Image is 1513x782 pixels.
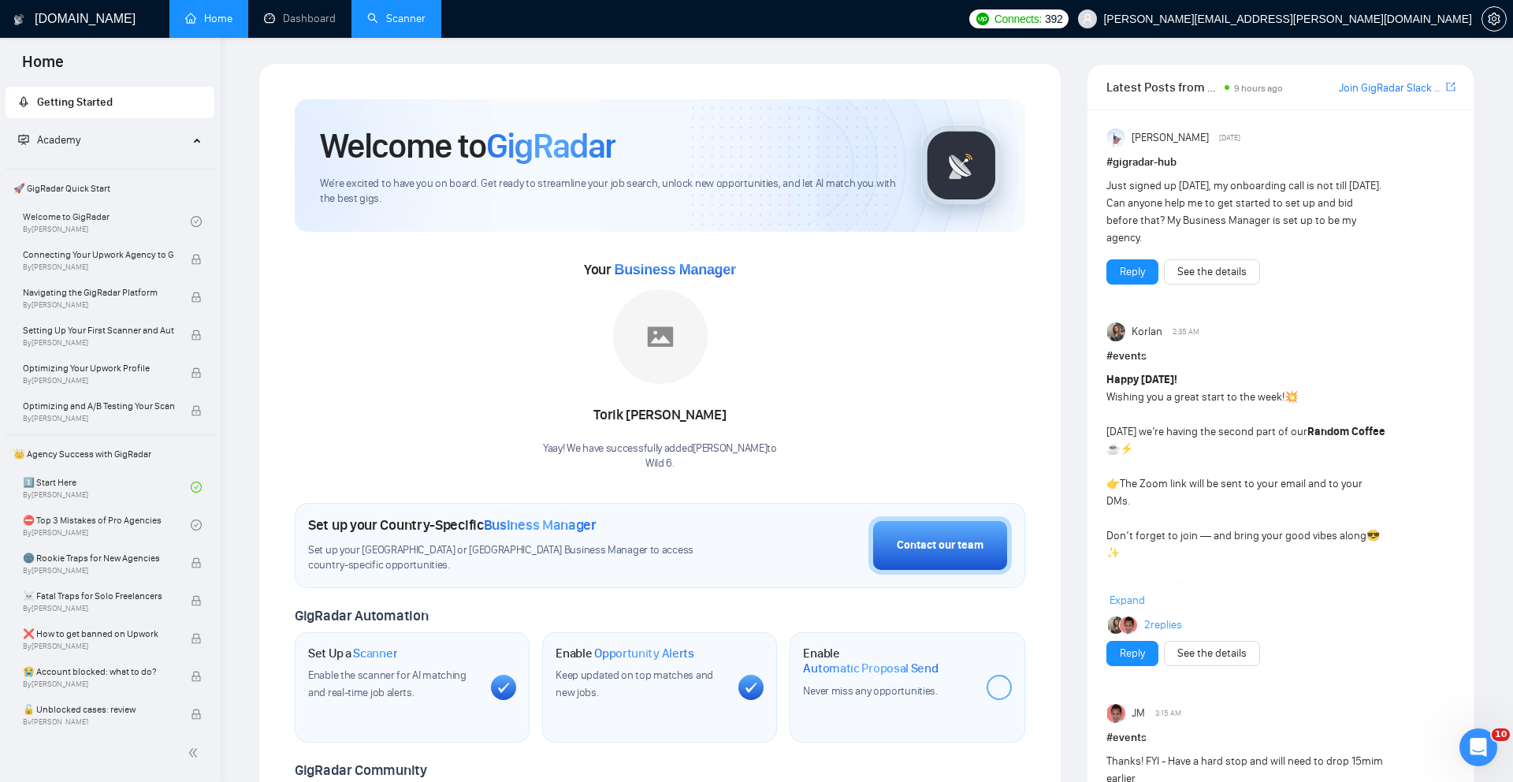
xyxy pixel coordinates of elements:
img: logo [13,7,24,32]
span: By [PERSON_NAME] [23,414,174,423]
h1: Enable [556,646,694,661]
img: upwork-logo.png [976,13,989,25]
p: Wild 6 . [543,456,777,471]
span: 😭 Account blocked: what to do? [23,664,174,680]
span: lock [191,292,202,303]
span: Never miss any opportunities. [803,684,937,698]
span: Connecting Your Upwork Agency to GigRadar [23,247,174,263]
img: Korlan [1108,616,1125,634]
span: export [1446,80,1455,93]
h1: # gigradar-hub [1106,154,1455,171]
span: user [1082,13,1093,24]
a: Reply [1120,263,1145,281]
span: By [PERSON_NAME] [23,680,174,689]
span: 🔓 Unblocked cases: review [23,702,174,717]
span: Academy [18,133,80,147]
span: Opportunity Alerts [594,646,694,661]
button: See the details [1164,259,1260,285]
span: Academy [37,133,80,147]
span: lock [191,633,202,644]
a: Welcome to GigRadarBy[PERSON_NAME] [23,204,191,239]
span: lock [191,671,202,682]
span: By [PERSON_NAME] [23,338,174,348]
span: ☺️ [1173,581,1186,594]
span: 👑 Agency Success with GigRadar [7,438,213,470]
a: Join GigRadar Slack Community [1339,80,1443,97]
span: 392 [1045,10,1062,28]
span: Business Manager [484,516,597,534]
h1: # events [1106,729,1455,747]
span: Your [584,261,736,278]
span: 3:15 AM [1155,706,1181,721]
button: See the details [1164,641,1260,666]
span: 👉 [1106,477,1120,490]
span: 🌚 Rookie Traps for New Agencies [23,550,174,566]
span: By [PERSON_NAME] [23,717,174,727]
span: We're excited to have you on board. Get ready to streamline your job search, unlock new opportuni... [320,177,896,207]
span: ❌ How to get banned on Upwork [23,626,174,642]
span: lock [191,595,202,606]
span: ☠️ Fatal Traps for Solo Freelancers [23,588,174,604]
span: Optimizing and A/B Testing Your Scanner for Better Results [23,398,174,414]
span: Home [9,50,76,84]
iframe: Intercom live chat [1459,728,1497,766]
div: Contact our team [897,537,983,554]
div: Just signed up [DATE], my onboarding call is not till [DATE]. Can anyone help me to get started t... [1106,177,1386,247]
span: lock [191,254,202,265]
span: 😎 [1366,529,1380,542]
button: Reply [1106,259,1158,285]
span: GigRadar Community [295,762,427,779]
span: fund-projection-screen [18,134,29,145]
span: [PERSON_NAME] [1132,129,1209,147]
a: See the details [1177,645,1247,662]
span: lock [191,367,202,378]
span: Latest Posts from the GigRadar Community [1106,77,1221,97]
span: Setting Up Your First Scanner and Auto-Bidder [23,322,174,338]
li: Getting Started [6,87,214,118]
span: Getting Started [37,95,113,109]
img: JM [1107,704,1126,723]
span: By [PERSON_NAME] [23,604,174,613]
span: Expand [1110,594,1145,607]
span: Enable the scanner for AI matching and real-time job alerts. [308,668,467,699]
a: searchScanner [367,12,426,25]
span: By [PERSON_NAME] [23,642,174,651]
span: double-left [188,745,203,761]
span: Automatic Proposal Send [803,661,938,676]
a: setting [1481,13,1507,25]
span: 10 [1492,728,1510,741]
span: GigRadar [486,125,615,167]
h1: Set Up a [308,646,397,661]
span: lock [191,557,202,568]
span: ✨ [1106,546,1120,560]
a: See the details [1177,263,1247,281]
span: [DATE] [1219,131,1240,145]
span: Korlan [1132,323,1162,341]
h1: Set up your Country-Specific [308,516,597,534]
span: lock [191,405,202,416]
span: ☕ [1106,442,1120,456]
div: Wishing you a great start to the week! [DATE] we’re having the second part of our The Zoom link w... [1106,371,1386,631]
span: check-circle [191,216,202,227]
span: 🚀 GigRadar Quick Start [7,173,213,204]
strong: Happy [DATE]! [1106,373,1177,386]
div: Yaay! We have successfully added [PERSON_NAME] to [543,441,777,471]
span: By [PERSON_NAME] [23,566,174,575]
span: Set up your [GEOGRAPHIC_DATA] or [GEOGRAPHIC_DATA] Business Manager to access country-specific op... [308,543,730,573]
a: dashboardDashboard [264,12,336,25]
div: Torik [PERSON_NAME] [543,402,777,429]
span: GigRadar Automation [295,607,428,624]
span: ⚡ [1120,442,1133,456]
span: lock [191,709,202,720]
a: 1️⃣ Start HereBy[PERSON_NAME] [23,470,191,505]
h1: Welcome to [320,125,615,167]
span: check-circle [191,482,202,493]
h1: # events [1106,348,1455,365]
span: JM [1132,705,1145,722]
a: ⛔ Top 3 Mistakes of Pro AgenciesBy[PERSON_NAME] [23,508,191,542]
span: check-circle [191,519,202,531]
span: Scanner [353,646,397,661]
a: homeHome [185,12,232,25]
strong: Random Coffee [1307,425,1385,438]
span: By [PERSON_NAME] [23,376,174,385]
